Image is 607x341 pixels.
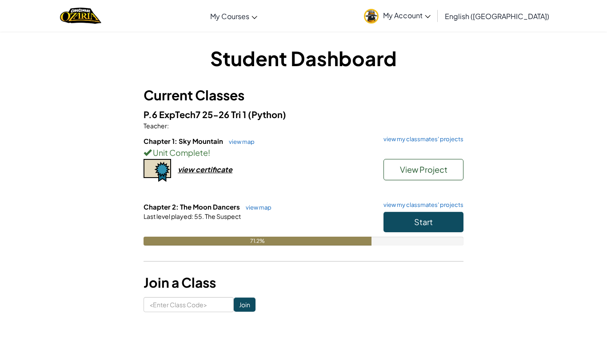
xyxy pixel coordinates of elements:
[144,137,224,145] span: Chapter 1: Sky Mountain
[144,212,192,220] span: Last level played
[440,4,554,28] a: English ([GEOGRAPHIC_DATA])
[144,122,167,130] span: Teacher
[383,159,463,180] button: View Project
[144,159,171,182] img: certificate-icon.png
[379,202,463,208] a: view my classmates' projects
[383,11,431,20] span: My Account
[152,147,208,158] span: Unit Complete
[144,109,248,120] span: P.6 ExpTech7 25-26 Tri 1
[383,212,463,232] button: Start
[144,202,241,211] span: Chapter 2: The Moon Dancers
[144,273,463,293] h3: Join a Class
[359,2,435,30] a: My Account
[204,212,241,220] span: The Suspect
[208,147,210,158] span: !
[144,44,463,72] h1: Student Dashboard
[144,297,234,312] input: <Enter Class Code>
[379,136,463,142] a: view my classmates' projects
[414,217,433,227] span: Start
[144,237,371,246] div: 71.2%
[210,12,249,21] span: My Courses
[248,109,286,120] span: (Python)
[60,7,101,25] a: Ozaria by CodeCombat logo
[144,165,232,174] a: view certificate
[445,12,549,21] span: English ([GEOGRAPHIC_DATA])
[192,212,193,220] span: :
[206,4,262,28] a: My Courses
[144,85,463,105] h3: Current Classes
[241,204,272,211] a: view map
[193,212,204,220] span: 55.
[400,164,447,174] span: View Project
[60,7,101,25] img: Home
[224,138,255,145] a: view map
[167,122,169,130] span: :
[178,165,232,174] div: view certificate
[364,9,379,24] img: avatar
[234,297,256,312] input: Join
